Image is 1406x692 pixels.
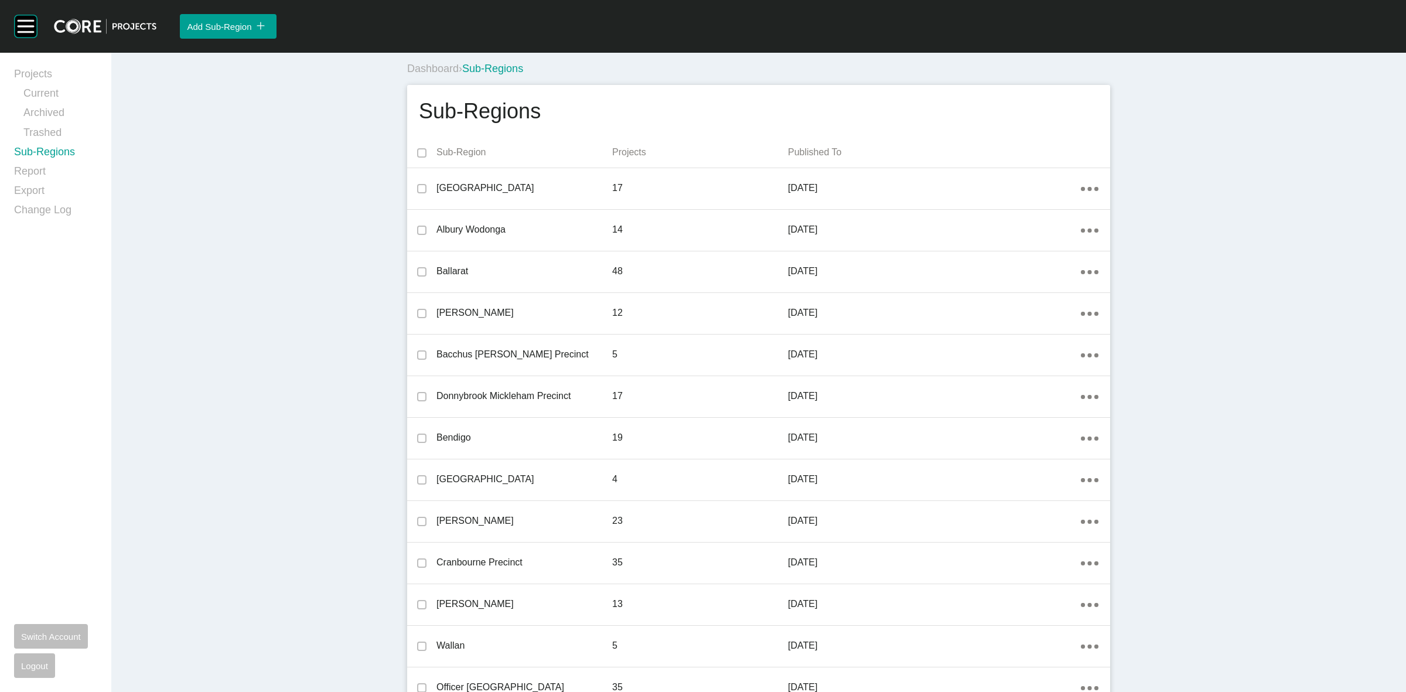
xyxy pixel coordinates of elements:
p: [DATE] [788,556,1081,569]
p: [DATE] [788,431,1081,444]
button: Switch Account [14,624,88,649]
a: Projects [14,67,97,86]
p: 19 [612,431,788,444]
p: [DATE] [788,223,1081,236]
button: Logout [14,653,55,678]
p: Wallan [436,639,612,652]
span: Add Sub-Region [187,22,251,32]
p: 5 [612,348,788,361]
a: Dashboard [407,63,459,74]
p: 17 [612,182,788,195]
span: Switch Account [21,632,81,642]
p: [GEOGRAPHIC_DATA] [436,182,612,195]
p: [DATE] [788,598,1081,611]
p: Cranbourne Precinct [436,556,612,569]
p: [DATE] [788,390,1081,403]
span: Logout [21,661,48,671]
a: Archived [23,105,97,125]
a: Current [23,86,97,105]
p: Published To [788,146,1081,159]
p: [DATE] [788,514,1081,527]
p: [DATE] [788,306,1081,319]
span: › [459,63,462,74]
a: Trashed [23,125,97,145]
p: [DATE] [788,473,1081,486]
p: 35 [612,556,788,569]
h1: Sub-Regions [419,97,541,126]
p: 13 [612,598,788,611]
p: [PERSON_NAME] [436,598,612,611]
span: Sub-Regions [462,63,523,74]
p: Ballarat [436,265,612,278]
a: Sub-Regions [14,145,97,164]
p: [DATE] [788,639,1081,652]
button: Add Sub-Region [180,14,276,39]
p: Donnybrook Mickleham Precinct [436,390,612,403]
p: Projects [612,146,788,159]
p: 4 [612,473,788,486]
p: 12 [612,306,788,319]
p: 48 [612,265,788,278]
p: 17 [612,390,788,403]
a: Change Log [14,203,97,222]
p: Sub-Region [436,146,612,159]
p: 5 [612,639,788,652]
p: [DATE] [788,182,1081,195]
p: Albury Wodonga [436,223,612,236]
p: [DATE] [788,265,1081,278]
p: [DATE] [788,348,1081,361]
a: Report [14,164,97,183]
a: Export [14,183,97,203]
p: 23 [612,514,788,527]
img: core-logo-dark.3138cae2.png [54,19,156,34]
p: 14 [612,223,788,236]
p: [PERSON_NAME] [436,514,612,527]
p: Bacchus [PERSON_NAME] Precinct [436,348,612,361]
p: Bendigo [436,431,612,444]
p: [PERSON_NAME] [436,306,612,319]
p: [GEOGRAPHIC_DATA] [436,473,612,486]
